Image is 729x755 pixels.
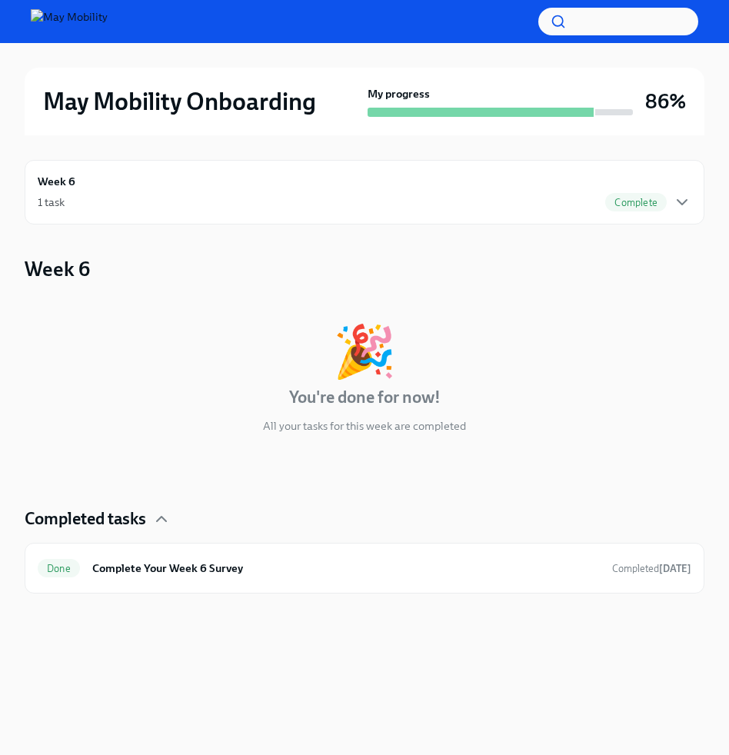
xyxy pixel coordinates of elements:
strong: [DATE] [659,563,691,574]
h6: Complete Your Week 6 Survey [92,560,600,577]
a: DoneComplete Your Week 6 SurveyCompleted[DATE] [38,556,691,580]
span: Complete [605,197,667,208]
h4: You're done for now! [289,386,441,409]
div: Completed tasks [25,507,704,530]
span: Done [38,563,80,574]
h6: Week 6 [38,173,75,190]
h2: May Mobility Onboarding [43,86,316,117]
span: August 19th, 2025 10:39 [612,561,691,576]
div: 🎉 [333,326,396,377]
strong: My progress [368,86,430,101]
p: All your tasks for this week are completed [263,418,466,434]
h4: Completed tasks [25,507,146,530]
span: Completed [612,563,691,574]
img: May Mobility [31,9,108,34]
h3: Week 6 [25,255,90,283]
div: 1 task [38,195,65,210]
h3: 86% [645,88,686,115]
